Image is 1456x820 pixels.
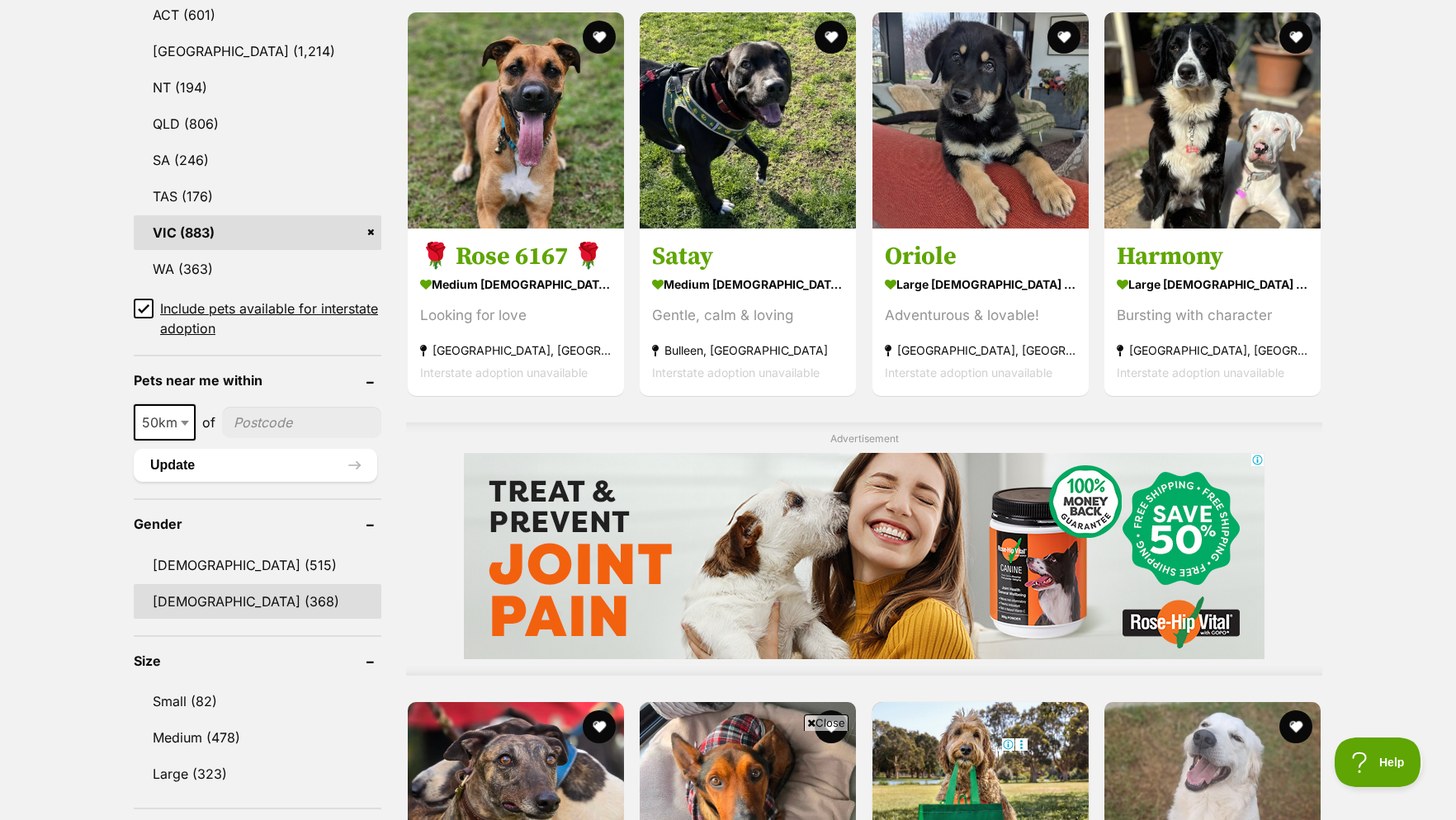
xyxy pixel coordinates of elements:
strong: Bulleen, [GEOGRAPHIC_DATA] [652,339,844,361]
div: Bursting with character [1117,304,1308,327]
a: Large (323) [134,756,381,791]
a: Medium (478) [134,720,381,755]
img: Oriole - Maremma Sheepdog x German Shepherd Dog [872,12,1089,229]
div: Gentle, calm & loving [652,304,844,327]
span: Interstate adoption unavailable [885,365,1052,379]
span: of [202,412,215,432]
a: Harmony large [DEMOGRAPHIC_DATA] Dog Bursting with character [GEOGRAPHIC_DATA], [GEOGRAPHIC_DATA]... [1104,229,1321,396]
button: favourite [1047,21,1080,54]
strong: [GEOGRAPHIC_DATA], [GEOGRAPHIC_DATA] [885,339,1076,361]
a: TAS (176) [134,179,381,214]
div: Adventurous & lovable! [885,304,1076,327]
header: Gender [134,516,381,531]
strong: [GEOGRAPHIC_DATA], [GEOGRAPHIC_DATA] [420,339,612,361]
a: [DEMOGRAPHIC_DATA] (368) [134,584,381,619]
button: favourite [1279,21,1312,54]
button: favourite [815,21,849,54]
a: QLD (806) [134,106,381,141]
a: Small (82) [134,684,381,719]
span: Interstate adoption unavailable [1117,365,1284,379]
a: VIC (883) [134,215,381,250]
strong: large [DEMOGRAPHIC_DATA] Dog [1117,272,1308,296]
img: 🌹 Rose 6167 🌹 - Boxer x German Shepherd Dog [408,12,624,229]
a: WA (363) [134,252,381,286]
a: Include pets available for interstate adoption [134,299,381,338]
header: Pets near me within [134,373,381,388]
iframe: Advertisement [464,453,1265,659]
a: [DEMOGRAPHIC_DATA] (515) [134,548,381,582]
span: Close [804,714,849,731]
span: Include pets available for interstate adoption [160,299,381,338]
button: favourite [583,710,616,743]
button: Update [134,449,377,482]
button: favourite [583,21,616,54]
a: [GEOGRAPHIC_DATA] (1,214) [134,34,381,68]
strong: large [DEMOGRAPHIC_DATA] Dog [885,272,1076,296]
span: 50km [134,404,196,441]
span: Interstate adoption unavailable [652,365,820,379]
h3: Satay [652,241,844,272]
span: 50km [135,411,194,434]
a: NT (194) [134,70,381,105]
img: Satay - Labrador Retriever x Staffordshire Bull Terrier Dog [640,12,856,229]
strong: medium [DEMOGRAPHIC_DATA] Dog [420,272,612,296]
a: Oriole large [DEMOGRAPHIC_DATA] Dog Adventurous & lovable! [GEOGRAPHIC_DATA], [GEOGRAPHIC_DATA] I... [872,229,1089,396]
input: postcode [222,407,381,438]
iframe: Advertisement [428,738,1028,812]
a: 🌹 Rose 6167 🌹 medium [DEMOGRAPHIC_DATA] Dog Looking for love [GEOGRAPHIC_DATA], [GEOGRAPHIC_DATA]... [408,229,624,396]
span: Interstate adoption unavailable [420,365,588,379]
button: favourite [1279,710,1312,743]
strong: medium [DEMOGRAPHIC_DATA] Dog [652,272,844,296]
h3: Oriole [885,241,1076,272]
h3: 🌹 Rose 6167 🌹 [420,241,612,272]
iframe: Help Scout Beacon - Open [1335,738,1423,787]
div: Looking for love [420,304,612,327]
button: favourite [815,710,849,743]
a: SA (246) [134,143,381,177]
div: Advertisement [406,422,1322,676]
header: Size [134,653,381,668]
strong: [GEOGRAPHIC_DATA], [GEOGRAPHIC_DATA] [1117,339,1308,361]
img: Harmony - Bernese Mountain Dog x Poodle (Standard) Dog [1104,12,1321,229]
a: Satay medium [DEMOGRAPHIC_DATA] Dog Gentle, calm & loving Bulleen, [GEOGRAPHIC_DATA] Interstate a... [640,229,856,396]
h3: Harmony [1117,241,1308,272]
